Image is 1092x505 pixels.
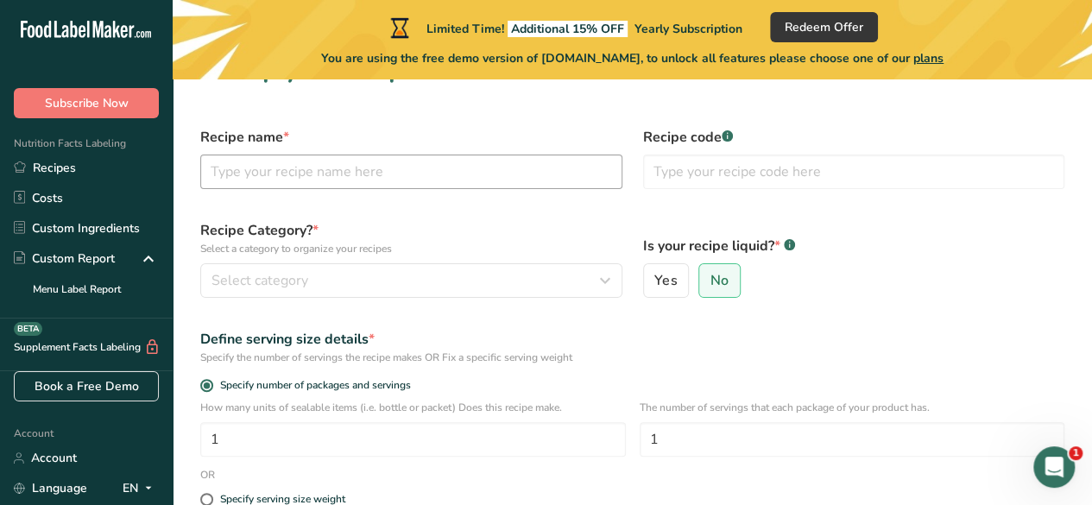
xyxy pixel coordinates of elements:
[14,322,42,336] div: BETA
[14,371,159,401] a: Book a Free Demo
[785,18,863,36] span: Redeem Offer
[640,400,1065,415] p: The number of servings that each package of your product has.
[123,478,159,499] div: EN
[200,263,622,298] button: Select category
[200,329,1064,350] div: Define serving size details
[770,12,878,42] button: Redeem Offer
[643,155,1065,189] input: Type your recipe code here
[710,272,729,289] span: No
[654,272,677,289] span: Yes
[200,241,622,256] p: Select a category to organize your recipes
[213,379,411,392] span: Specify number of packages and servings
[913,50,944,66] span: plans
[190,467,225,483] div: OR
[14,88,159,118] button: Subscribe Now
[211,270,308,291] span: Select category
[45,94,129,112] span: Subscribe Now
[200,220,622,256] label: Recipe Category?
[643,236,1065,256] label: Is your recipe liquid?
[200,155,622,189] input: Type your recipe name here
[508,21,628,37] span: Additional 15% OFF
[643,127,1065,148] label: Recipe code
[634,21,742,37] span: Yearly Subscription
[200,127,622,148] label: Recipe name
[200,350,1064,365] div: Specify the number of servings the recipe makes OR Fix a specific serving weight
[1069,446,1083,460] span: 1
[1033,446,1075,488] iframe: Intercom live chat
[14,249,115,268] div: Custom Report
[14,473,87,503] a: Language
[200,400,626,415] p: How many units of sealable items (i.e. bottle or packet) Does this recipe make.
[387,17,742,38] div: Limited Time!
[321,49,944,67] span: You are using the free demo version of [DOMAIN_NAME], to unlock all features please choose one of...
